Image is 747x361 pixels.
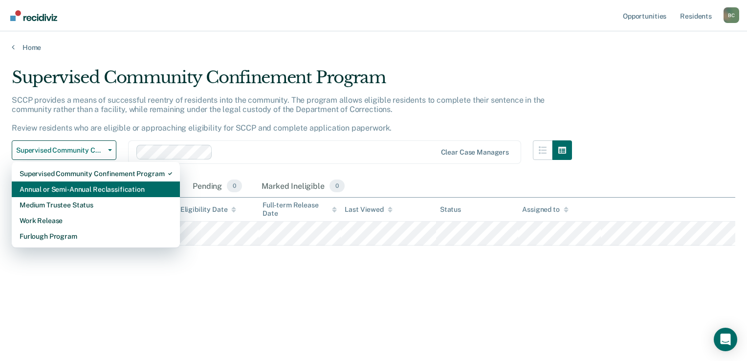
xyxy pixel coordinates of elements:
[20,166,172,181] div: Supervised Community Confinement Program
[12,140,116,160] button: Supervised Community Confinement Program
[12,43,735,52] a: Home
[724,7,739,23] div: B C
[20,197,172,213] div: Medium Trustee Status
[522,205,568,214] div: Assigned to
[20,181,172,197] div: Annual or Semi-Annual Reclassification
[714,328,737,351] div: Open Intercom Messenger
[10,10,57,21] img: Recidiviz
[12,95,545,133] p: SCCP provides a means of successful reentry of residents into the community. The program allows e...
[330,180,345,192] span: 0
[260,176,347,197] div: Marked Ineligible0
[20,213,172,228] div: Work Release
[180,205,237,214] div: Eligibility Date
[440,205,461,214] div: Status
[227,180,242,192] span: 0
[263,201,337,218] div: Full-term Release Date
[441,148,509,157] div: Clear case managers
[20,228,172,244] div: Furlough Program
[16,146,104,155] span: Supervised Community Confinement Program
[345,205,392,214] div: Last Viewed
[12,68,572,95] div: Supervised Community Confinement Program
[191,176,244,197] div: Pending0
[724,7,739,23] button: Profile dropdown button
